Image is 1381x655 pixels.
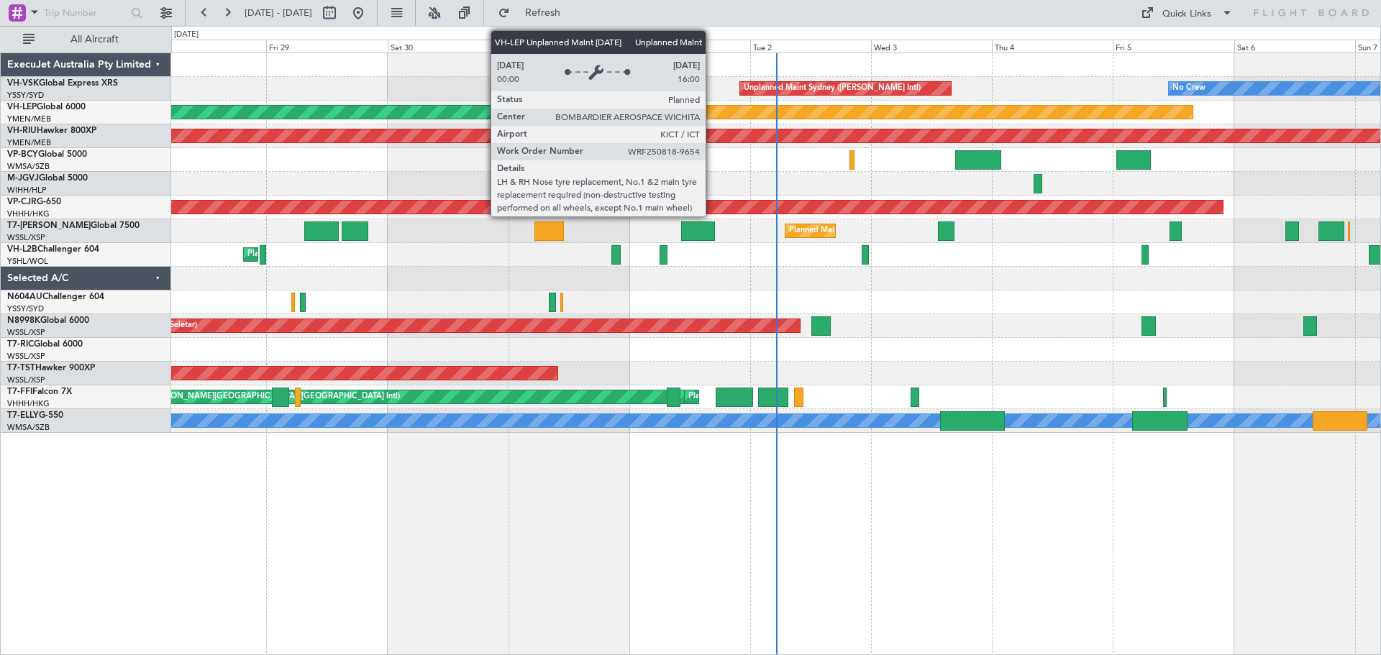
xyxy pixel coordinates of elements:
[632,29,656,41] div: [DATE]
[37,35,152,45] span: All Aircraft
[688,386,929,408] div: Planned Maint [GEOGRAPHIC_DATA] ([GEOGRAPHIC_DATA] Intl)
[7,150,38,159] span: VP-BCY
[7,316,89,325] a: N8998KGlobal 6000
[513,8,573,18] span: Refresh
[145,40,266,52] div: Thu 28
[750,40,871,52] div: Tue 2
[7,388,72,396] a: T7-FFIFalcon 7X
[7,209,50,219] a: VHHH/HKG
[7,340,34,349] span: T7-RIC
[7,90,44,101] a: YSSY/SYD
[1134,1,1240,24] button: Quick Links
[629,40,750,52] div: Mon 1
[7,340,83,349] a: T7-RICGlobal 6000
[1234,40,1355,52] div: Sat 6
[7,79,118,88] a: VH-VSKGlobal Express XRS
[7,174,39,183] span: M-JGVJ
[7,150,87,159] a: VP-BCYGlobal 5000
[871,40,992,52] div: Wed 3
[7,327,45,338] a: WSSL/XSP
[44,2,127,24] input: Trip Number
[7,198,61,206] a: VP-CJRG-650
[7,293,104,301] a: N604AUChallenger 604
[7,351,45,362] a: WSSL/XSP
[7,398,50,409] a: VHHH/HKG
[992,40,1113,52] div: Thu 4
[491,1,578,24] button: Refresh
[388,40,509,52] div: Sat 30
[509,40,629,52] div: Sun 31
[1113,40,1234,52] div: Fri 5
[7,161,50,172] a: WMSA/SZB
[7,221,140,230] a: T7-[PERSON_NAME]Global 7500
[7,245,37,254] span: VH-L2B
[744,78,921,99] div: Unplanned Maint Sydney ([PERSON_NAME] Intl)
[1172,78,1205,99] div: No Crew
[7,103,37,111] span: VH-LEP
[7,114,51,124] a: YMEN/MEB
[174,29,199,41] div: [DATE]
[7,422,50,433] a: WMSA/SZB
[266,40,387,52] div: Fri 29
[789,220,931,242] div: Planned Maint Dubai (Al Maktoum Intl)
[7,127,37,135] span: VH-RIU
[16,28,156,51] button: All Aircraft
[7,198,37,206] span: VP-CJR
[7,364,95,372] a: T7-TSTHawker 900XP
[7,303,44,314] a: YSSY/SYD
[1162,7,1211,22] div: Quick Links
[7,221,91,230] span: T7-[PERSON_NAME]
[7,185,47,196] a: WIHH/HLP
[7,411,63,420] a: T7-ELLYG-550
[7,411,39,420] span: T7-ELLY
[7,245,99,254] a: VH-L2BChallenger 604
[7,316,40,325] span: N8998K
[7,293,42,301] span: N604AU
[7,256,48,267] a: YSHL/WOL
[7,364,35,372] span: T7-TST
[7,174,88,183] a: M-JGVJGlobal 5000
[7,375,45,385] a: WSSL/XSP
[7,137,51,148] a: YMEN/MEB
[7,232,45,243] a: WSSL/XSP
[7,127,96,135] a: VH-RIUHawker 800XP
[7,103,86,111] a: VH-LEPGlobal 6000
[7,388,32,396] span: T7-FFI
[7,79,39,88] span: VH-VSK
[245,6,312,19] span: [DATE] - [DATE]
[247,244,474,265] div: Planned Maint [GEOGRAPHIC_DATA] ([GEOGRAPHIC_DATA])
